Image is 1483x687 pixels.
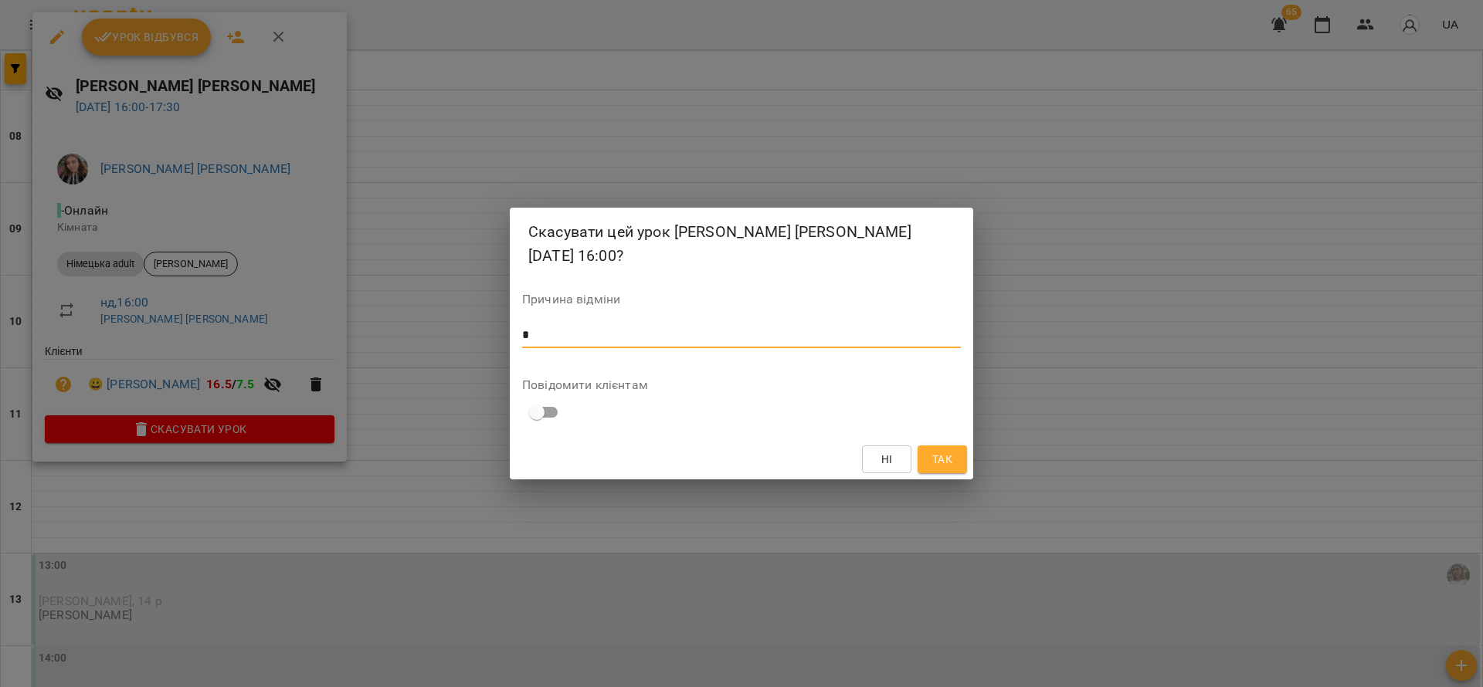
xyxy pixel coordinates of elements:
h2: Скасувати цей урок [PERSON_NAME] [PERSON_NAME] [DATE] 16:00? [528,220,955,269]
span: Так [932,450,952,469]
span: Ні [881,450,893,469]
button: Ні [862,445,911,473]
label: Причина відміни [522,293,961,306]
label: Повідомити клієнтам [522,379,961,391]
button: Так [918,445,967,473]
